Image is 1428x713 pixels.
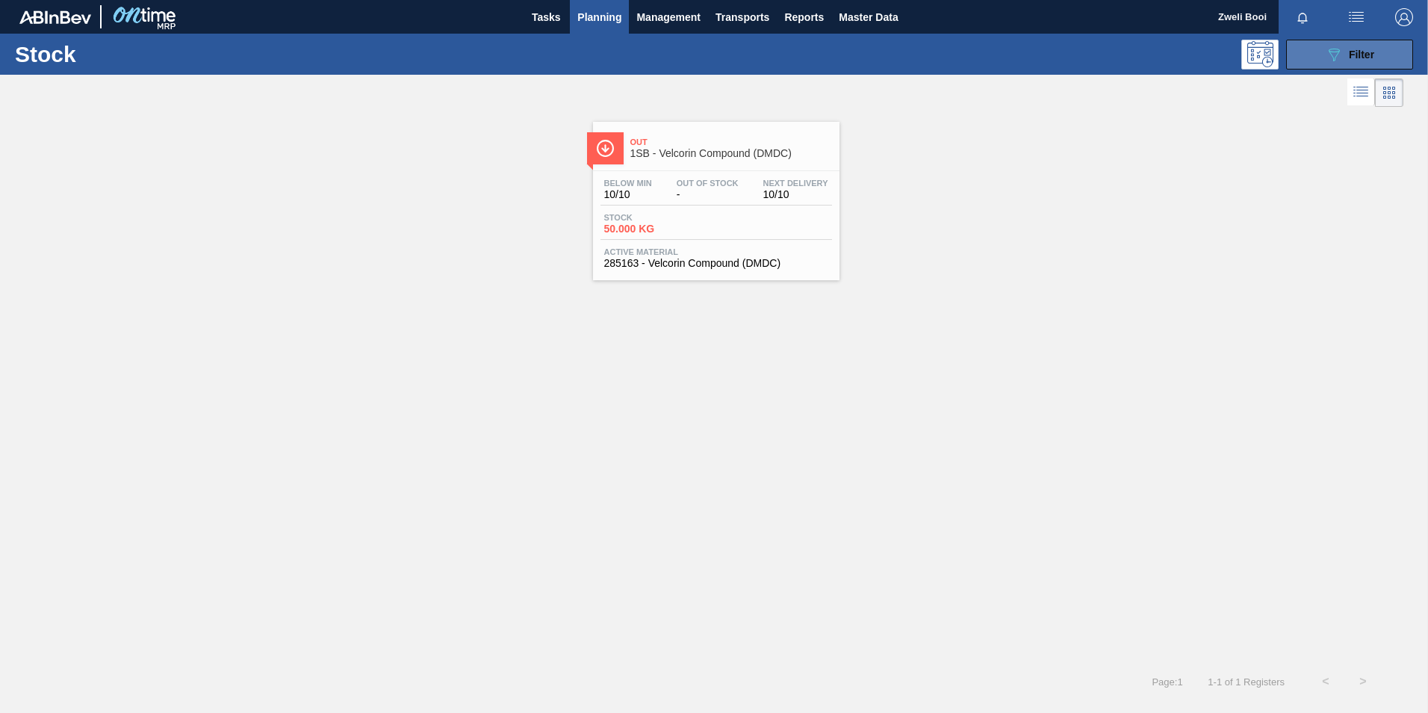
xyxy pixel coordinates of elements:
div: List Vision [1347,78,1375,107]
span: 1SB - Velcorin Compound (DMDC) [630,148,832,159]
div: Card Vision [1375,78,1403,107]
span: Transports [715,8,769,26]
span: Planning [577,8,621,26]
img: userActions [1347,8,1365,26]
span: 1 - 1 of 1 Registers [1205,676,1285,688]
button: < [1307,663,1344,700]
span: Tasks [530,8,562,26]
a: ÍconeOut1SB - Velcorin Compound (DMDC)Below Min10/10Out Of Stock-Next Delivery10/10Stock50.000 KG... [582,111,847,280]
span: Management [636,8,701,26]
img: Ícone [596,139,615,158]
span: Below Min [604,179,652,188]
button: Notifications [1279,7,1326,28]
button: Filter [1286,40,1413,70]
span: Stock [604,213,709,222]
span: Page : 1 [1152,676,1182,688]
span: Out [630,138,832,146]
img: Logout [1395,8,1413,26]
span: Master Data [839,8,898,26]
span: 50.000 KG [604,223,709,235]
span: 10/10 [604,189,652,200]
span: Reports [784,8,824,26]
span: - [677,189,739,200]
span: Filter [1349,49,1374,61]
span: 10/10 [763,189,828,200]
div: Programming: no user selected [1241,40,1279,70]
h1: Stock [15,46,238,63]
span: Out Of Stock [677,179,739,188]
button: > [1344,663,1382,700]
span: 285163 - Velcorin Compound (DMDC) [604,258,828,269]
span: Active Material [604,247,828,256]
span: Next Delivery [763,179,828,188]
img: TNhmsLtSVTkK8tSr43FrP2fwEKptu5GPRR3wAAAABJRU5ErkJggg== [19,10,91,24]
